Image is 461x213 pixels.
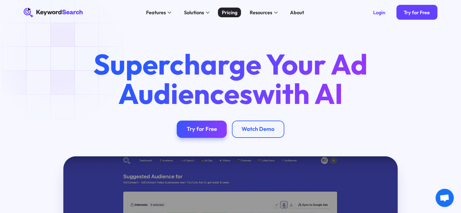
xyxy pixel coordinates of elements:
[366,5,393,20] a: Login
[252,75,343,111] span: with AI
[290,9,304,16] div: About
[187,126,217,133] div: Try for Free
[404,9,430,15] div: Try for Free
[184,9,204,16] div: Solutions
[218,8,241,18] a: Pricing
[222,9,237,16] div: Pricing
[177,121,227,138] a: Try for Free
[242,126,274,133] div: Watch Demo
[373,9,385,15] div: Login
[286,8,308,18] a: About
[396,5,437,20] a: Try for Free
[436,189,454,207] a: Открытый чат
[82,49,379,108] h1: Supercharge Your Ad Audiences
[146,9,166,16] div: Features
[249,9,272,16] div: Resources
